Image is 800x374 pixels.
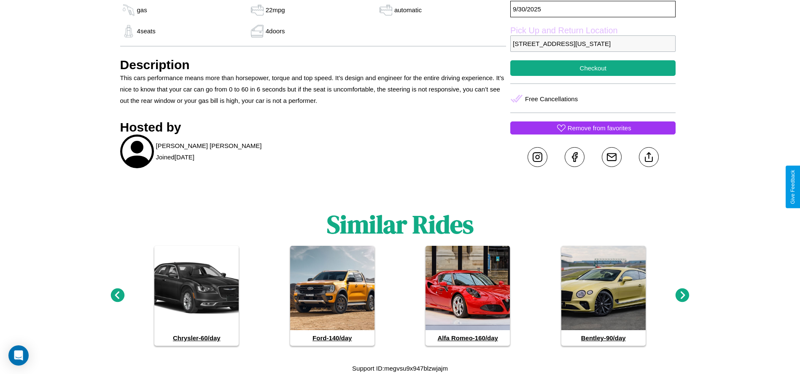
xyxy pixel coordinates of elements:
[120,25,137,38] img: gas
[561,330,646,346] h4: Bentley - 90 /day
[137,25,156,37] p: 4 seats
[154,246,239,346] a: Chrysler-60/day
[352,363,448,374] p: Support ID: megvsu9x947blzwjajm
[377,4,394,16] img: gas
[249,25,266,38] img: gas
[137,4,147,16] p: gas
[510,1,676,17] p: 9 / 30 / 2025
[790,170,796,204] div: Give Feedback
[327,207,474,242] h1: Similar Rides
[120,4,137,16] img: gas
[249,4,266,16] img: gas
[8,345,29,366] div: Open Intercom Messenger
[156,140,262,151] p: [PERSON_NAME] [PERSON_NAME]
[525,93,578,105] p: Free Cancellations
[120,72,506,106] p: This cars performance means more than horsepower, torque and top speed. It’s design and engineer ...
[290,246,374,346] a: Ford-140/day
[510,35,676,52] p: [STREET_ADDRESS][US_STATE]
[561,246,646,346] a: Bentley-90/day
[510,26,676,35] label: Pick Up and Return Location
[426,330,510,346] h4: Alfa Romeo - 160 /day
[120,120,506,135] h3: Hosted by
[568,122,631,134] p: Remove from favorites
[290,330,374,346] h4: Ford - 140 /day
[156,151,194,163] p: Joined [DATE]
[510,60,676,76] button: Checkout
[266,25,285,37] p: 4 doors
[394,4,422,16] p: automatic
[120,58,506,72] h3: Description
[510,121,676,135] button: Remove from favorites
[154,330,239,346] h4: Chrysler - 60 /day
[266,4,285,16] p: 22 mpg
[426,246,510,346] a: Alfa Romeo-160/day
